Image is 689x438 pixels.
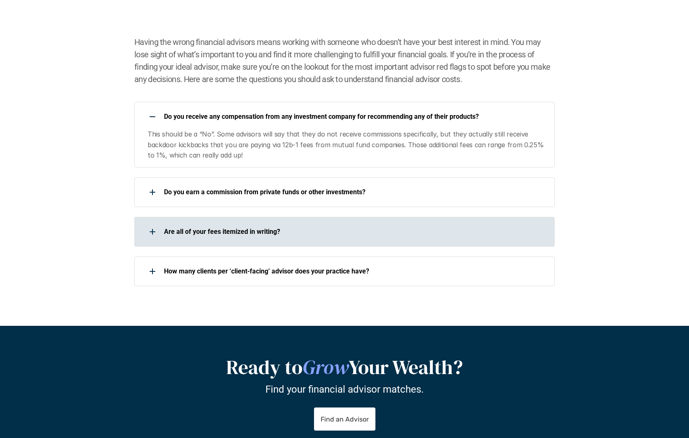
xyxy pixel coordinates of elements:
[138,356,551,379] h2: Ready to Your Wealth?
[321,415,369,423] p: Find an Advisor
[314,407,375,431] a: Find an Advisor
[164,188,544,196] p: Do you earn a commission from private funds or other investments?
[164,267,544,275] p: How many clients per ‘client-facing’ advisor does your practice have?
[265,383,424,395] p: Find your financial advisor matches.
[164,228,544,235] p: Are all of your fees itemized in writing?
[302,353,349,381] em: Grow
[164,113,544,120] p: Do you receive any compensation from any investment company for recommending any of their products?
[134,36,555,85] h2: Having the wrong financial advisors means working with someone who doesn’t have your best interes...
[148,129,545,161] p: This should be a “No”. Some advisors will say that they do not receive commissions specifically, ...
